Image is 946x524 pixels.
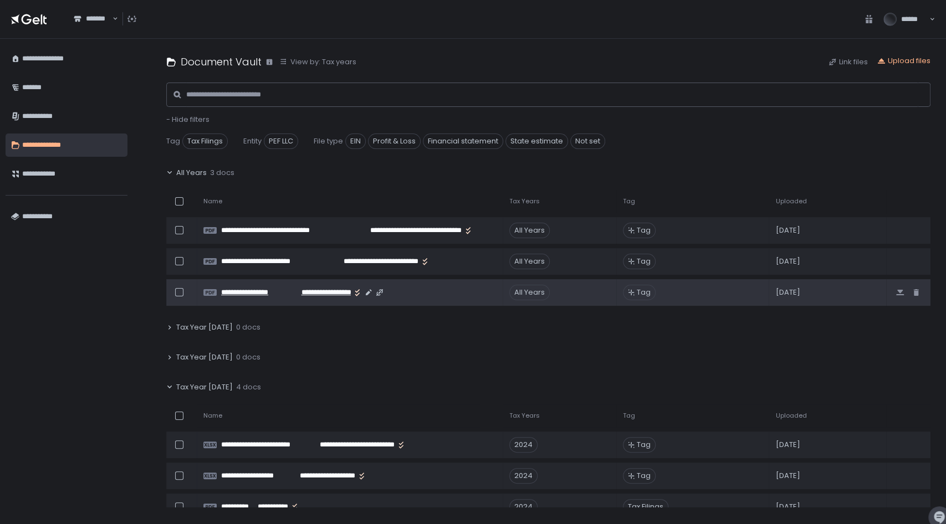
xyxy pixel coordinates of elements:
[176,322,233,332] span: Tax Year [DATE]
[637,225,651,235] span: Tag
[203,197,222,206] span: Name
[203,412,222,420] span: Name
[279,57,356,67] button: View by: Tax years
[570,133,605,149] span: Not set
[623,197,635,206] span: Tag
[166,114,209,125] span: - Hide filters
[637,440,651,450] span: Tag
[775,502,800,512] span: [DATE]
[176,168,207,178] span: All Years
[509,499,538,515] div: 2024
[775,412,806,420] span: Uploaded
[775,471,800,481] span: [DATE]
[637,471,651,481] span: Tag
[775,225,800,235] span: [DATE]
[345,133,366,149] span: EIN
[236,322,260,332] span: 0 docs
[509,285,550,300] div: All Years
[509,197,540,206] span: Tax Years
[176,352,233,362] span: Tax Year [DATE]
[210,168,234,178] span: 3 docs
[67,8,118,30] div: Search for option
[775,197,806,206] span: Uploaded
[775,440,800,450] span: [DATE]
[176,382,233,392] span: Tax Year [DATE]
[828,57,868,67] button: Link files
[509,254,550,269] div: All Years
[509,412,540,420] span: Tax Years
[775,256,800,266] span: [DATE]
[505,133,568,149] span: State estimate
[623,499,668,515] span: Tax Filings
[637,287,651,297] span: Tag
[182,133,228,149] span: Tax Filings
[877,56,930,66] button: Upload files
[423,133,503,149] span: Financial statement
[166,136,180,146] span: Tag
[368,133,421,149] span: Profit & Loss
[181,54,262,69] h1: Document Vault
[74,24,111,35] input: Search for option
[637,256,651,266] span: Tag
[775,287,800,297] span: [DATE]
[509,223,550,238] div: All Years
[166,115,209,125] button: - Hide filters
[236,382,261,392] span: 4 docs
[623,412,635,420] span: Tag
[509,437,538,453] div: 2024
[264,133,298,149] span: PEF LLC
[243,136,262,146] span: Entity
[236,352,260,362] span: 0 docs
[314,136,343,146] span: File type
[509,468,538,484] div: 2024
